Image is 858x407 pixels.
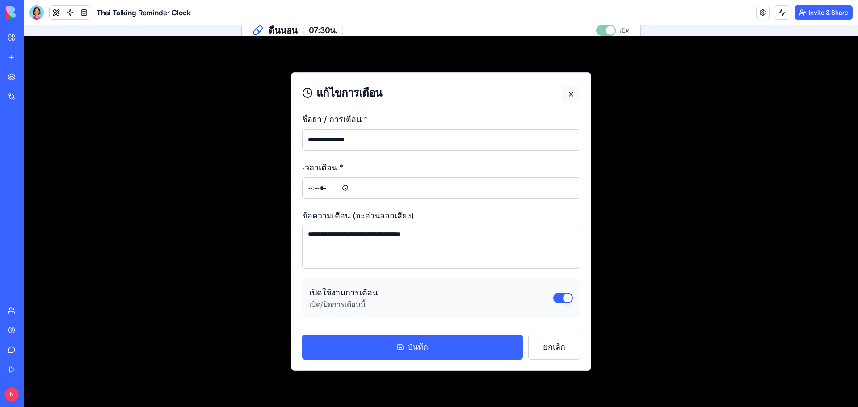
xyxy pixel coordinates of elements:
span: เปิด [595,1,606,10]
label: ชื่อยา / การเตือน * [278,89,344,99]
img: logo [6,6,62,19]
span: Thai Talking Reminder Clock [97,7,191,18]
p: เปิด/ปิดการเตือนนี้ [285,274,353,285]
button: บันทึก [278,310,499,335]
span: N [4,387,19,402]
button: ยกเลิก [504,310,556,335]
label: เปิดใช้งานการเตือน [285,263,353,272]
label: ข้อความเตือน (จะอ่านออกเสียง) [278,186,390,195]
div: แก้ไขการเตือน [278,61,357,75]
button: Invite & Share [795,5,853,20]
label: เวลาเตือน * [278,138,319,147]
